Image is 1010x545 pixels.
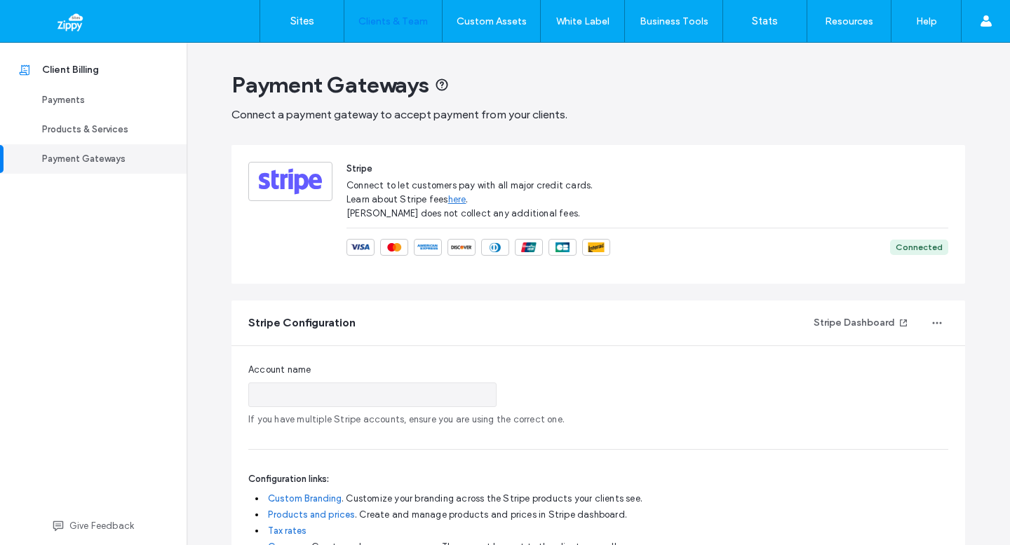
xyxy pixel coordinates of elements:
label: Sites [290,15,314,27]
span: Configuration links: [248,474,329,484]
label: Clients & Team [358,15,428,27]
div: Products & Services [42,123,157,137]
label: Business Tools [640,15,708,27]
span: Stripe [346,162,948,176]
span: Give Feedback [69,519,135,533]
a: Products and prices [268,508,355,522]
a: Tax rates [268,524,307,538]
span: Help [32,10,61,22]
a: Custom Branding [268,492,342,506]
img: cb_logo.png [555,242,570,252]
label: Custom Assets [457,15,527,27]
span: Stripe Configuration [248,315,356,331]
span: . Create and manage products and prices in Stripe dashboard. [355,509,627,520]
div: Connected [896,241,943,254]
div: Payments [42,93,157,107]
button: Stripe Dashboard [801,312,920,334]
img: interac_logo.png [588,242,605,252]
img: visa_logo.png [350,244,371,251]
img: amex_logo.png [417,244,438,251]
div: Payment Gateways [42,152,157,166]
span: Account name [248,363,311,377]
img: diners_logo.png [490,242,501,252]
span: . Customize your branding across the Stripe products your clients see. [342,493,642,504]
img: unionpay_logo.png [521,242,537,252]
div: Client Billing [42,63,157,77]
label: Help [916,15,937,27]
span: If you have multiple Stripe accounts, ensure you are using the correct one. [248,413,861,427]
span: Connect a payment gateway to accept payment from your clients. [231,108,567,121]
label: Stats [752,15,778,27]
label: Resources [825,15,873,27]
span: Connect to let customers pay with all major credit cards. Learn about Stripe fees . [PERSON_NAME]... [346,180,593,219]
a: here [448,194,466,205]
img: mastercard_logo.png [387,243,402,251]
span: Payment Gateways [231,71,429,99]
img: discover_logo.png [451,245,472,249]
label: White Label [556,15,610,27]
